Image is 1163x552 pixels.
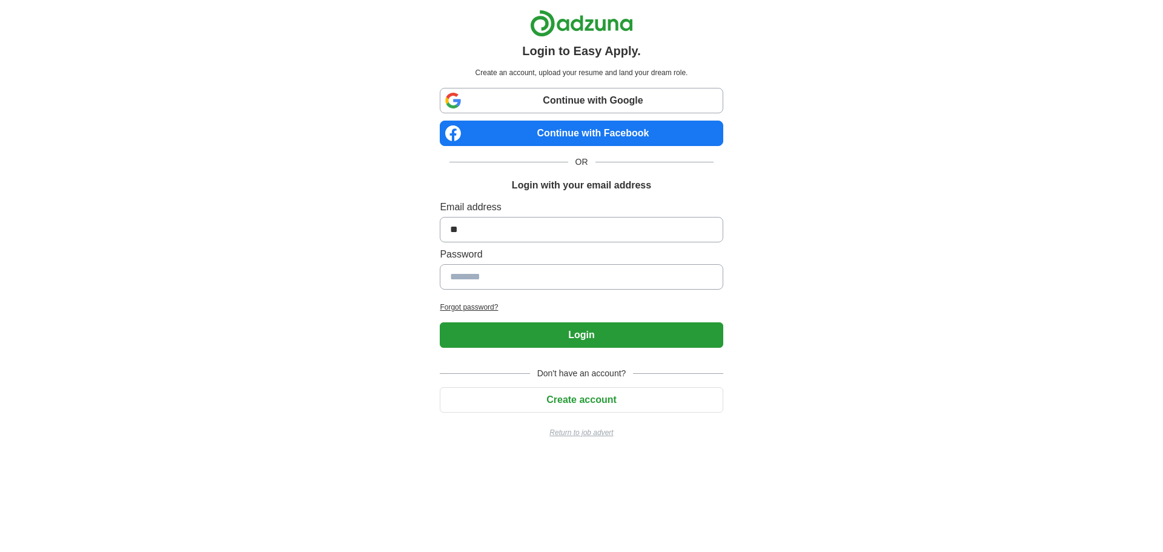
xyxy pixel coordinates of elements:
[440,88,723,113] a: Continue with Google
[440,427,723,438] a: Return to job advert
[442,67,720,78] p: Create an account, upload your resume and land your dream role.
[568,156,595,168] span: OR
[512,178,651,193] h1: Login with your email address
[530,367,634,380] span: Don't have an account?
[530,10,633,37] img: Adzuna logo
[440,200,723,214] label: Email address
[440,394,723,405] a: Create account
[440,387,723,413] button: Create account
[440,247,723,262] label: Password
[440,322,723,348] button: Login
[522,42,641,60] h1: Login to Easy Apply.
[440,302,723,313] a: Forgot password?
[440,121,723,146] a: Continue with Facebook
